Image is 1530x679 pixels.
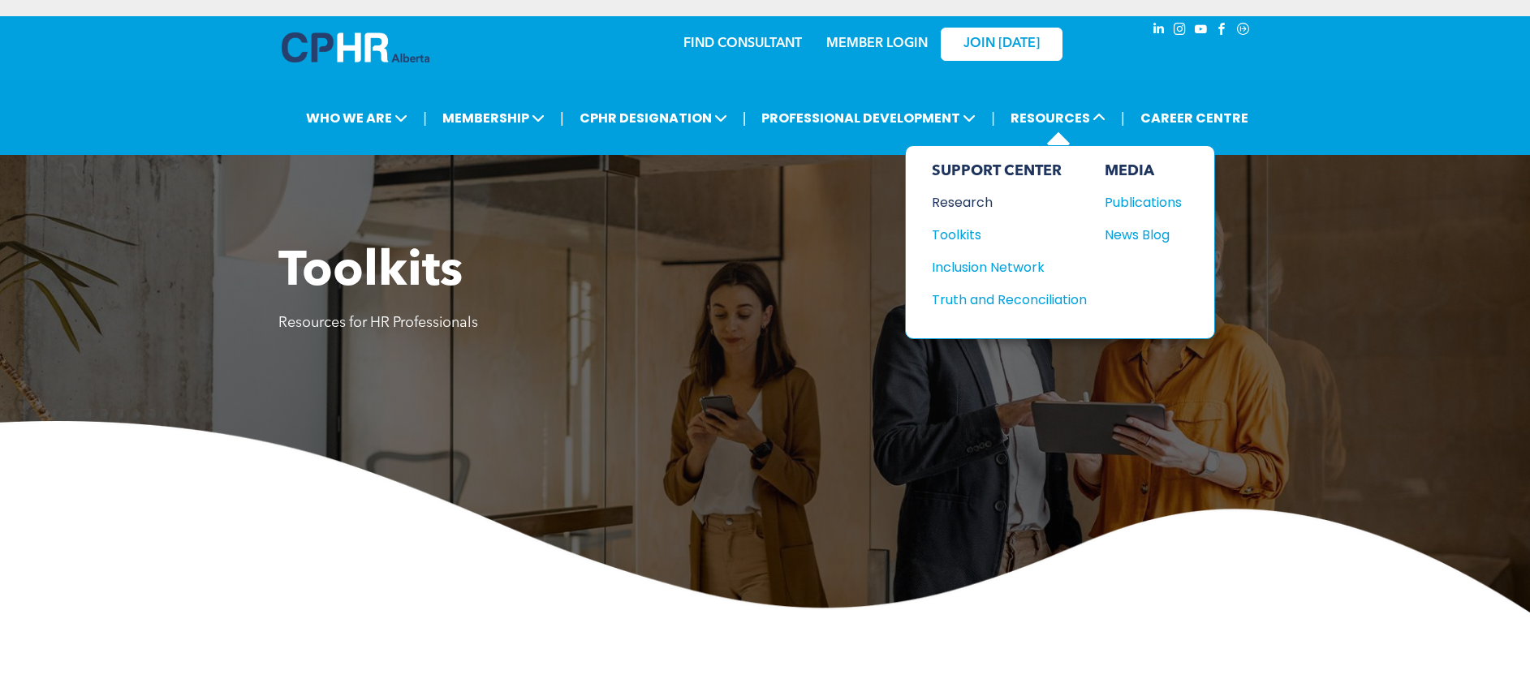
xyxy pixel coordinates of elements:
span: MEMBERSHIP [437,103,550,133]
a: Toolkits [932,225,1087,245]
li: | [423,101,427,135]
a: FIND CONSULTANT [683,37,802,50]
a: linkedin [1150,20,1168,42]
span: Resources for HR Professionals [278,316,478,330]
a: Social network [1235,20,1252,42]
li: | [1121,101,1125,135]
div: MEDIA [1105,162,1182,180]
span: Toolkits [278,248,463,297]
div: Inclusion Network [932,257,1071,277]
div: News Blog [1105,225,1174,245]
div: Toolkits [932,225,1071,245]
span: PROFESSIONAL DEVELOPMENT [756,103,980,133]
a: JOIN [DATE] [941,28,1062,61]
span: CPHR DESIGNATION [575,103,732,133]
li: | [560,101,564,135]
a: instagram [1171,20,1189,42]
span: RESOURCES [1006,103,1110,133]
a: Inclusion Network [932,257,1087,277]
span: JOIN [DATE] [963,37,1040,52]
a: facebook [1213,20,1231,42]
a: youtube [1192,20,1210,42]
a: Publications [1105,192,1182,213]
a: Research [932,192,1087,213]
a: News Blog [1105,225,1182,245]
span: WHO WE ARE [301,103,412,133]
div: Research [932,192,1071,213]
div: SUPPORT CENTER [932,162,1087,180]
div: Truth and Reconciliation [932,290,1071,310]
div: Publications [1105,192,1174,213]
a: Truth and Reconciliation [932,290,1087,310]
li: | [743,101,747,135]
li: | [991,101,995,135]
a: CAREER CENTRE [1136,103,1253,133]
a: MEMBER LOGIN [826,37,928,50]
img: A blue and white logo for cp alberta [282,32,429,62]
